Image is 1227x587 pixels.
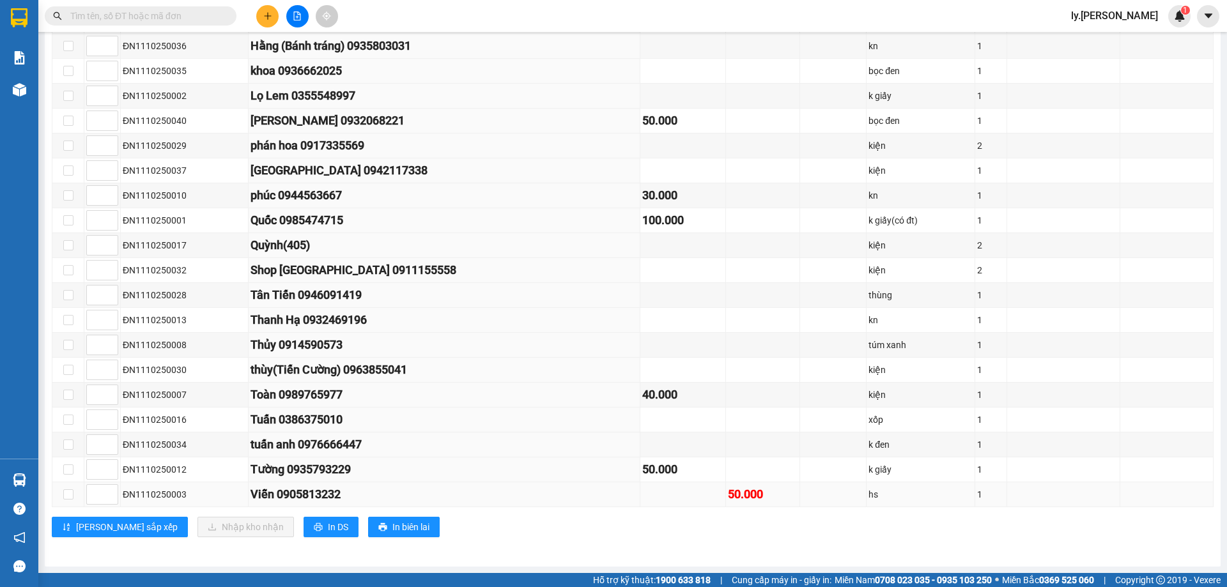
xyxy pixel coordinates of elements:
[868,64,973,78] div: bọc đen
[197,517,294,537] button: downloadNhập kho nhận
[368,517,440,537] button: printerIn biên lai
[13,531,26,544] span: notification
[121,482,249,507] td: ĐN1110250003
[868,114,973,128] div: bọc đen
[293,11,302,20] span: file-add
[977,413,1005,427] div: 1
[1061,8,1168,24] span: ly.[PERSON_NAME]
[251,37,638,55] div: Hằng (Bánh tráng) 0935803031
[322,11,331,20] span: aim
[251,187,638,204] div: phúc 0944563667
[868,164,973,178] div: kiện
[868,188,973,202] div: kn
[121,308,249,333] td: ĐN1110250013
[123,438,246,452] div: ĐN1110250034
[977,288,1005,302] div: 1
[868,213,973,227] div: k giấy(có đt)
[977,89,1005,103] div: 1
[642,386,723,404] div: 40.000
[868,487,973,501] div: hs
[977,438,1005,452] div: 1
[977,263,1005,277] div: 2
[642,187,723,204] div: 30.000
[977,64,1005,78] div: 1
[121,208,249,233] td: ĐN1110250001
[977,213,1005,227] div: 1
[123,164,246,178] div: ĐN1110250037
[123,89,246,103] div: ĐN1110250002
[121,233,249,258] td: ĐN1110250017
[123,114,246,128] div: ĐN1110250040
[123,363,246,377] div: ĐN1110250030
[121,109,249,133] td: ĐN1110250040
[123,188,246,202] div: ĐN1110250010
[123,388,246,402] div: ĐN1110250007
[52,517,188,537] button: sort-ascending[PERSON_NAME] sắp xếp
[121,283,249,308] td: ĐN1110250028
[1181,6,1190,15] sup: 1
[977,139,1005,153] div: 2
[1183,6,1187,15] span: 1
[251,286,638,304] div: Tân Tiến 0946091419
[251,137,638,155] div: phán hoa 0917335569
[875,575,992,585] strong: 0708 023 035 - 0935 103 250
[868,388,973,402] div: kiện
[977,487,1005,501] div: 1
[1156,576,1165,584] span: copyright
[121,59,249,84] td: ĐN1110250035
[251,361,638,379] div: thùy(Tiến Cường) 0963855041
[123,64,246,78] div: ĐN1110250035
[868,263,973,277] div: kiện
[977,462,1005,476] div: 1
[123,462,246,476] div: ĐN1110250012
[977,238,1005,252] div: 2
[13,51,26,65] img: solution-icon
[121,84,249,109] td: ĐN1110250002
[977,363,1005,377] div: 1
[263,11,272,20] span: plus
[251,211,638,229] div: Quốc 0985474715
[835,573,992,587] span: Miền Nam
[732,573,831,587] span: Cung cấp máy in - giấy in:
[1197,5,1219,27] button: caret-down
[1174,10,1185,22] img: icon-new-feature
[977,188,1005,202] div: 1
[868,288,973,302] div: thùng
[121,358,249,383] td: ĐN1110250030
[392,520,429,534] span: In biên lai
[121,133,249,158] td: ĐN1110250029
[123,263,246,277] div: ĐN1110250032
[123,487,246,501] div: ĐN1110250003
[314,522,323,533] span: printer
[121,158,249,183] td: ĐN1110250037
[251,411,638,429] div: Tuấn 0386375010
[70,9,221,23] input: Tìm tên, số ĐT hoặc mã đơn
[123,213,246,227] div: ĐN1110250001
[76,520,178,534] span: [PERSON_NAME] sắp xếp
[868,363,973,377] div: kiện
[251,485,638,503] div: Viễn 0905813232
[304,517,359,537] button: printerIn DS
[11,8,27,27] img: logo-vxr
[251,87,638,105] div: Lọ Lem 0355548997
[123,139,246,153] div: ĐN1110250029
[123,413,246,427] div: ĐN1110250016
[251,236,638,254] div: Quỳnh(405)
[642,112,723,130] div: 50.000
[728,485,798,503] div: 50.000
[251,461,638,478] div: Tường 0935793229
[1002,573,1094,587] span: Miền Bắc
[53,11,62,20] span: search
[123,288,246,302] div: ĐN1110250028
[121,34,249,59] td: ĐN1110250036
[316,5,338,27] button: aim
[121,457,249,482] td: ĐN1110250012
[251,261,638,279] div: Shop [GEOGRAPHIC_DATA] 0911155558
[977,338,1005,352] div: 1
[121,258,249,283] td: ĐN1110250032
[868,89,973,103] div: k giấy
[123,238,246,252] div: ĐN1110250017
[13,473,26,487] img: warehouse-icon
[868,238,973,252] div: kiện
[251,336,638,354] div: Thủy 0914590573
